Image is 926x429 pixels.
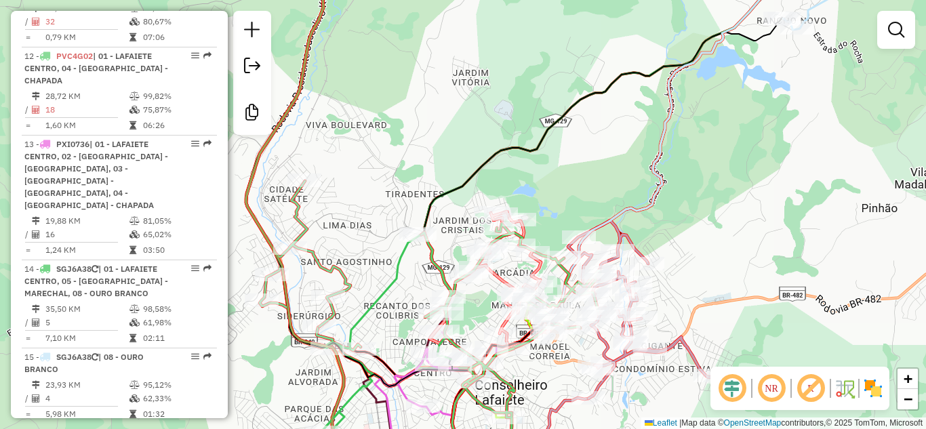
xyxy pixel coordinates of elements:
[239,16,266,47] a: Nova sessão e pesquisa
[24,264,168,298] span: 14 -
[239,99,266,129] a: Criar modelo
[203,140,212,148] em: Rota exportada
[834,377,855,399] img: Fluxo de ruas
[24,264,168,298] span: | 01 - LAFAIETE CENTRO, 05 - [GEOGRAPHIC_DATA] - MARECHAL, 08 - OURO BRANCO
[45,392,129,405] td: 4
[32,305,40,313] i: Distância Total
[645,418,677,428] a: Leaflet
[142,316,211,329] td: 61,98%
[45,15,129,28] td: 32
[24,139,168,210] span: | 01 - LAFAIETE CENTRO, 02 - [GEOGRAPHIC_DATA] - [GEOGRAPHIC_DATA], 03 - [GEOGRAPHIC_DATA] - [GEO...
[24,228,31,241] td: /
[24,316,31,329] td: /
[191,264,199,272] em: Opções
[24,243,31,257] td: =
[129,334,136,342] i: Tempo total em rota
[904,370,912,387] span: +
[142,103,211,117] td: 75,87%
[142,378,211,392] td: 95,12%
[24,407,31,421] td: =
[142,302,211,316] td: 98,58%
[92,265,98,273] i: Veículo já utilizado nesta sessão
[724,418,782,428] a: OpenStreetMap
[45,103,129,117] td: 18
[24,51,168,85] span: | 01 - LAFAIETE CENTRO, 04 - [GEOGRAPHIC_DATA] - CHAPADA
[142,243,211,257] td: 03:50
[56,352,92,362] span: SGJ6A38
[129,121,136,129] i: Tempo total em rota
[142,30,211,44] td: 07:06
[45,89,129,103] td: 28,72 KM
[129,33,136,41] i: Tempo total em rota
[24,30,31,44] td: =
[45,214,129,228] td: 19,88 KM
[56,139,89,149] span: PXI0736
[45,243,129,257] td: 1,24 KM
[129,410,136,418] i: Tempo total em rota
[24,331,31,345] td: =
[129,305,140,313] i: % de utilização do peso
[32,217,40,225] i: Distância Total
[142,89,211,103] td: 99,82%
[191,140,199,148] em: Opções
[45,302,129,316] td: 35,50 KM
[45,119,129,132] td: 1,60 KM
[129,92,140,100] i: % de utilização do peso
[142,407,211,421] td: 01:32
[904,390,912,407] span: −
[129,394,140,403] i: % de utilização da cubagem
[32,92,40,100] i: Distância Total
[129,18,140,26] i: % de utilização da cubagem
[45,316,129,329] td: 5
[129,230,140,239] i: % de utilização da cubagem
[32,18,40,26] i: Total de Atividades
[45,228,129,241] td: 16
[142,119,211,132] td: 06:26
[92,353,98,361] i: Veículo já utilizado nesta sessão
[45,331,129,345] td: 7,10 KM
[203,352,212,361] em: Rota exportada
[129,381,140,389] i: % de utilização do peso
[32,319,40,327] i: Total de Atividades
[755,372,788,405] span: Ocultar NR
[239,52,266,83] a: Exportar sessão
[883,16,910,43] a: Exibir filtros
[203,264,212,272] em: Rota exportada
[129,246,136,254] i: Tempo total em rota
[898,389,918,409] a: Zoom out
[32,230,40,239] i: Total de Atividades
[32,381,40,389] i: Distância Total
[142,15,211,28] td: 80,67%
[24,15,31,28] td: /
[203,52,212,60] em: Rota exportada
[24,392,31,405] td: /
[142,214,211,228] td: 81,05%
[56,51,93,61] span: PVC4G02
[794,372,827,405] span: Exibir rótulo
[24,352,144,374] span: 15 -
[129,217,140,225] i: % de utilização do peso
[898,369,918,389] a: Zoom in
[24,352,144,374] span: | 08 - OURO BRANCO
[641,417,926,429] div: Map data © contributors,© 2025 TomTom, Microsoft
[45,378,129,392] td: 23,93 KM
[24,119,31,132] td: =
[24,139,168,210] span: 13 -
[142,392,211,405] td: 62,33%
[56,264,92,274] span: SGJ6A38
[129,106,140,114] i: % de utilização da cubagem
[862,377,884,399] img: Exibir/Ocultar setores
[24,51,168,85] span: 12 -
[45,30,129,44] td: 0,79 KM
[32,394,40,403] i: Total de Atividades
[142,228,211,241] td: 65,02%
[142,331,211,345] td: 02:11
[679,418,681,428] span: |
[24,103,31,117] td: /
[191,52,199,60] em: Opções
[129,319,140,327] i: % de utilização da cubagem
[191,352,199,361] em: Opções
[45,407,129,421] td: 5,98 KM
[716,372,748,405] span: Ocultar deslocamento
[32,106,40,114] i: Total de Atividades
